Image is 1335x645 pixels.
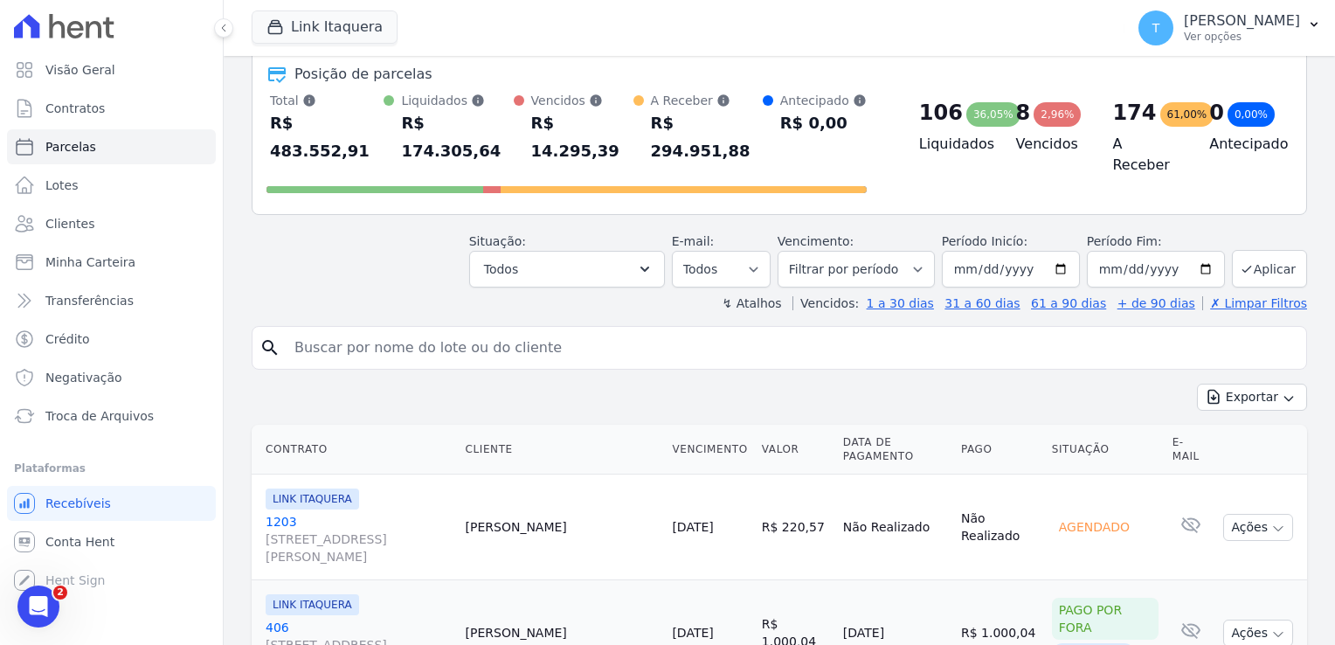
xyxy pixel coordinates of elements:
td: [PERSON_NAME] [459,475,666,580]
button: Aplicar [1232,250,1307,288]
a: [DATE] [672,626,713,640]
button: Exportar [1197,384,1307,411]
a: Parcelas [7,129,216,164]
a: [DATE] [672,520,713,534]
a: Lotes [7,168,216,203]
label: Situação: [469,234,526,248]
div: Liquidados [401,92,513,109]
th: Valor [755,425,836,475]
span: Recebíveis [45,495,111,512]
span: Todos [484,259,518,280]
span: Crédito [45,330,90,348]
button: Todos [469,251,665,288]
span: LINK ITAQUERA [266,489,359,510]
button: T [PERSON_NAME] Ver opções [1124,3,1335,52]
input: Buscar por nome do lote ou do cliente [284,330,1299,365]
label: E-mail: [672,234,715,248]
span: Visão Geral [45,61,115,79]
div: R$ 0,00 [780,109,867,137]
th: Contrato [252,425,459,475]
div: Pago por fora [1052,598,1159,640]
div: 174 [1112,99,1156,127]
h4: A Receber [1112,134,1181,176]
td: Não Realizado [836,475,954,580]
a: Negativação [7,360,216,395]
span: 2 [53,586,67,600]
div: 36,05% [966,102,1020,127]
div: 0 [1209,99,1224,127]
div: Vencidos [531,92,633,109]
div: R$ 483.552,91 [270,109,384,165]
div: R$ 294.951,88 [651,109,763,165]
th: Cliente [459,425,666,475]
span: Clientes [45,215,94,232]
h4: Vencidos [1016,134,1085,155]
div: Antecipado [780,92,867,109]
label: Período Fim: [1087,232,1225,251]
label: Vencimento: [778,234,854,248]
span: T [1152,22,1160,34]
button: Ações [1223,514,1293,541]
div: Posição de parcelas [294,64,432,85]
a: Conta Hent [7,524,216,559]
div: Agendado [1052,515,1137,539]
span: Transferências [45,292,134,309]
span: [STREET_ADDRESS][PERSON_NAME] [266,531,452,565]
th: Pago [954,425,1045,475]
span: Troca de Arquivos [45,407,154,425]
a: ✗ Limpar Filtros [1202,296,1307,310]
a: 1 a 30 dias [867,296,934,310]
div: Total [270,92,384,109]
span: LINK ITAQUERA [266,594,359,615]
div: R$ 174.305,64 [401,109,513,165]
div: 106 [919,99,963,127]
p: Ver opções [1184,30,1300,44]
a: 1203[STREET_ADDRESS][PERSON_NAME] [266,513,452,565]
a: Crédito [7,322,216,357]
th: Data de Pagamento [836,425,954,475]
label: Vencidos: [792,296,859,310]
th: E-mail [1166,425,1217,475]
span: Negativação [45,369,122,386]
td: Não Realizado [954,475,1045,580]
a: 61 a 90 dias [1031,296,1106,310]
div: A Receber [651,92,763,109]
div: R$ 14.295,39 [531,109,633,165]
a: Recebíveis [7,486,216,521]
iframe: Intercom live chat [17,586,59,628]
a: Visão Geral [7,52,216,87]
h4: Antecipado [1209,134,1278,155]
a: Minha Carteira [7,245,216,280]
span: Lotes [45,177,79,194]
label: ↯ Atalhos [722,296,781,310]
h4: Liquidados [919,134,988,155]
td: R$ 220,57 [755,475,836,580]
label: Período Inicío: [942,234,1027,248]
div: 0,00% [1228,102,1275,127]
a: Clientes [7,206,216,241]
span: Conta Hent [45,533,114,551]
th: Situação [1045,425,1166,475]
div: 61,00% [1160,102,1214,127]
a: 31 a 60 dias [944,296,1020,310]
button: Link Itaquera [252,10,398,44]
span: Minha Carteira [45,253,135,271]
span: Parcelas [45,138,96,156]
th: Vencimento [665,425,754,475]
a: Transferências [7,283,216,318]
div: 8 [1016,99,1031,127]
p: [PERSON_NAME] [1184,12,1300,30]
a: Contratos [7,91,216,126]
div: 2,96% [1034,102,1081,127]
a: Troca de Arquivos [7,399,216,433]
div: Plataformas [14,458,209,479]
span: Contratos [45,100,105,117]
i: search [259,337,280,358]
a: + de 90 dias [1117,296,1195,310]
